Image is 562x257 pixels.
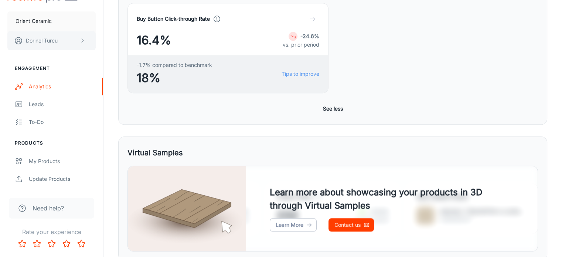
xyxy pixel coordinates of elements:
[33,204,64,213] span: Need help?
[29,175,96,183] div: Update Products
[127,147,183,158] h5: Virtual Samples
[270,218,317,231] a: Learn More
[300,33,319,39] strong: -24.6%
[6,227,97,236] p: Rate your experience
[15,236,30,251] button: Rate 1 star
[29,118,96,126] div: To-do
[7,31,96,50] button: Dorinel Turcu
[29,157,96,165] div: My Products
[137,15,210,23] h4: Buy Button Click-through Rate
[59,236,74,251] button: Rate 4 star
[74,236,89,251] button: Rate 5 star
[29,100,96,108] div: Leads
[137,61,212,69] span: -1.7% compared to benchmark
[137,31,171,49] span: 16.4%
[137,69,212,87] span: 18%
[44,236,59,251] button: Rate 3 star
[283,41,319,49] p: vs. prior period
[320,102,346,115] button: See less
[29,82,96,91] div: Analytics
[16,17,52,25] p: Orient Ceramic
[26,37,58,45] p: Dorinel Turcu
[270,186,514,212] h4: Learn more about showcasing your products in 3D through Virtual Samples
[30,236,44,251] button: Rate 2 star
[7,11,96,31] button: Orient Ceramic
[328,218,374,231] a: Contact us
[282,70,319,78] a: Tips to improve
